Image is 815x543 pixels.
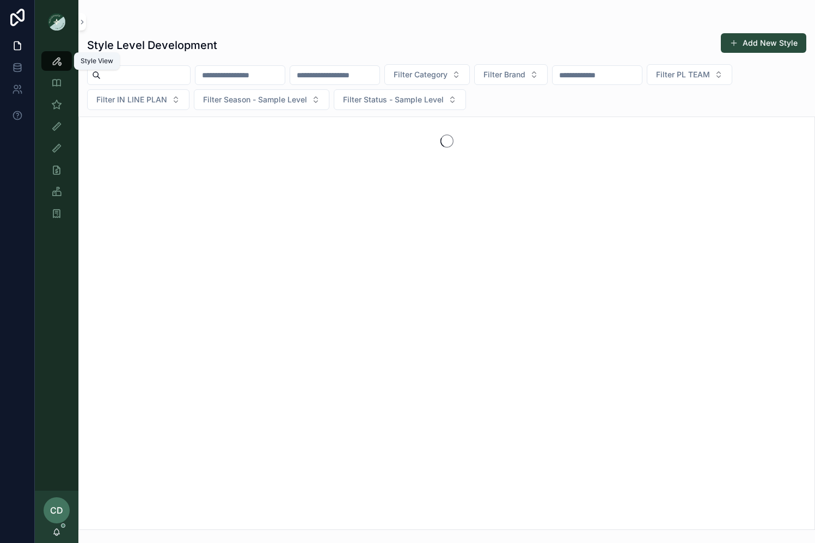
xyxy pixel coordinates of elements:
[384,64,470,85] button: Select Button
[35,44,78,237] div: scrollable content
[483,69,525,80] span: Filter Brand
[87,38,217,53] h1: Style Level Development
[194,89,329,110] button: Select Button
[203,94,307,105] span: Filter Season - Sample Level
[474,64,548,85] button: Select Button
[656,69,710,80] span: Filter PL TEAM
[96,94,167,105] span: Filter IN LINE PLAN
[87,89,189,110] button: Select Button
[48,13,65,30] img: App logo
[334,89,466,110] button: Select Button
[647,64,732,85] button: Select Button
[343,94,444,105] span: Filter Status - Sample Level
[50,504,63,517] span: CD
[394,69,448,80] span: Filter Category
[81,57,113,65] div: Style View
[721,33,806,53] button: Add New Style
